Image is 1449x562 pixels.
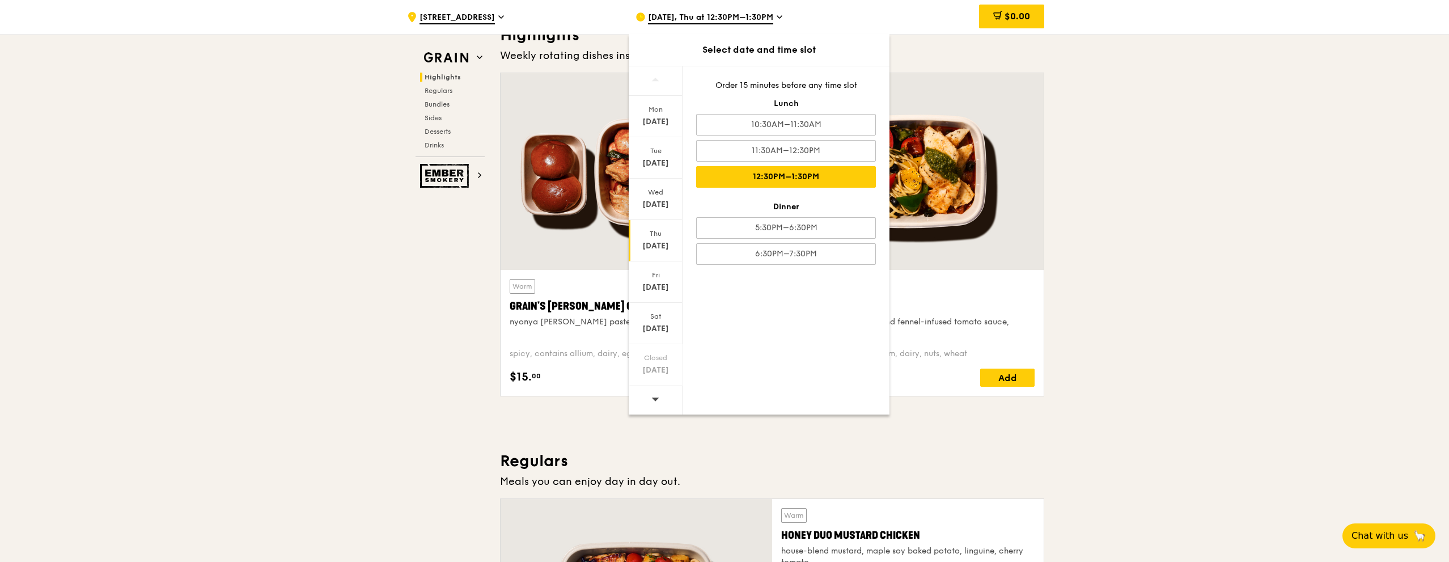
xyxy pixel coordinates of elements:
[500,48,1044,64] div: Weekly rotating dishes inspired by flavours from around the world.
[630,312,681,321] div: Sat
[510,279,535,294] div: Warm
[630,229,681,238] div: Thu
[630,158,681,169] div: [DATE]
[1342,523,1435,548] button: Chat with us🦙
[696,217,876,239] div: 5:30PM–6:30PM
[1413,529,1426,543] span: 🦙
[630,199,681,210] div: [DATE]
[648,12,773,24] span: [DATE], Thu at 12:30PM–1:30PM
[425,114,442,122] span: Sides
[980,369,1035,387] div: Add
[630,116,681,128] div: [DATE]
[500,451,1044,471] h3: Regulars
[420,12,495,24] span: [STREET_ADDRESS]
[1351,529,1408,543] span: Chat with us
[500,474,1044,489] div: Meals you can enjoy day in day out.
[786,298,1035,314] div: Marinara Fish Pasta
[696,140,876,162] div: 11:30AM–12:30PM
[500,25,1044,45] h3: Highlights
[510,298,758,314] div: Grain's [PERSON_NAME] Chicken Stew (and buns)
[630,146,681,155] div: Tue
[630,353,681,362] div: Closed
[696,114,876,136] div: 10:30AM–11:30AM
[425,87,452,95] span: Regulars
[630,271,681,280] div: Fri
[630,323,681,335] div: [DATE]
[696,166,876,188] div: 12:30PM–1:30PM
[696,80,876,91] div: Order 15 minutes before any time slot
[696,243,876,265] div: 6:30PM–7:30PM
[425,73,461,81] span: Highlights
[420,48,472,68] img: Grain web logo
[630,365,681,376] div: [DATE]
[630,105,681,114] div: Mon
[532,371,541,381] span: 00
[696,98,876,109] div: Lunch
[781,527,1035,543] div: Honey Duo Mustard Chicken
[786,316,1035,339] div: oven-baked dory, onion and fennel-infused tomato sauce, linguine
[630,240,681,252] div: [DATE]
[420,164,472,188] img: Ember Smokery web logo
[696,201,876,213] div: Dinner
[629,43,889,57] div: Select date and time slot
[510,316,758,328] div: nyonya [PERSON_NAME] paste, mini bread roll, roasted potato
[425,100,450,108] span: Bundles
[630,188,681,197] div: Wed
[510,348,758,360] div: spicy, contains allium, dairy, egg, soy, wheat
[1005,11,1030,22] span: $0.00
[630,282,681,293] div: [DATE]
[786,348,1035,360] div: pescatarian, contains allium, dairy, nuts, wheat
[425,141,444,149] span: Drinks
[781,508,807,523] div: Warm
[510,369,532,386] span: $15.
[425,128,451,136] span: Desserts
